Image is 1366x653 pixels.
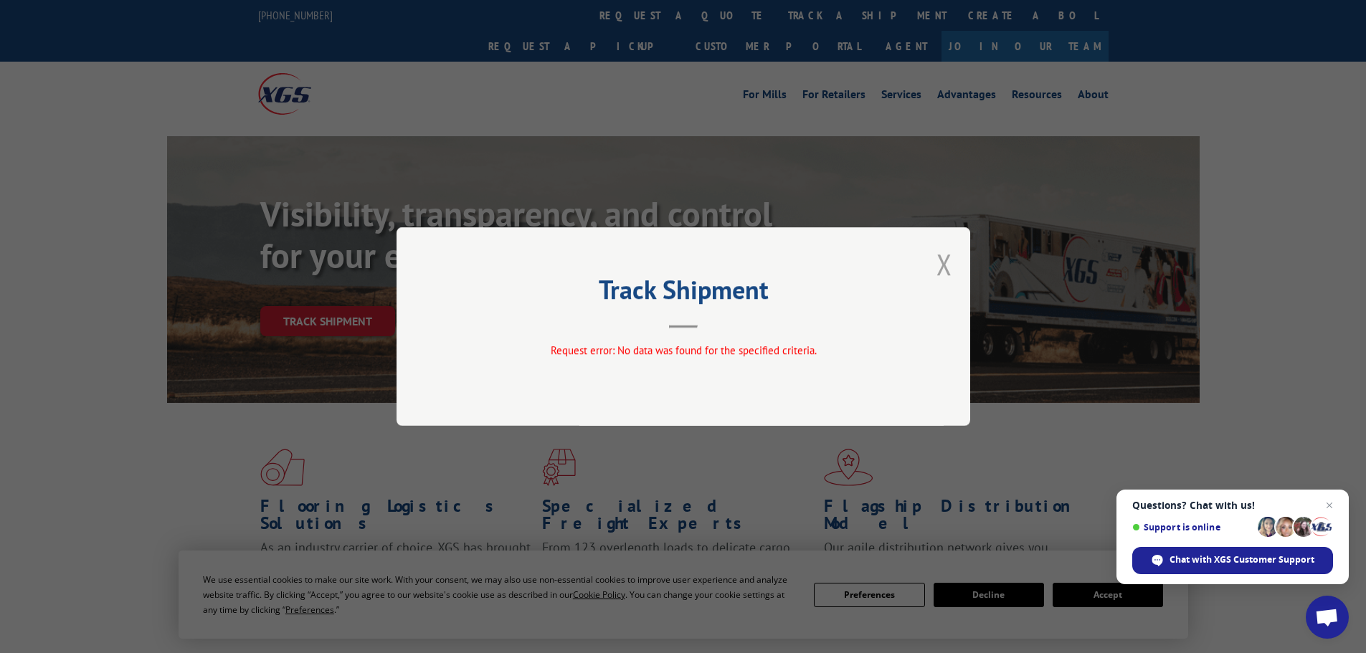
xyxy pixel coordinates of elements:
span: Chat with XGS Customer Support [1132,547,1333,574]
span: Request error: No data was found for the specified criteria. [550,343,816,357]
span: Questions? Chat with us! [1132,500,1333,511]
a: Open chat [1306,596,1349,639]
span: Support is online [1132,522,1253,533]
span: Chat with XGS Customer Support [1170,553,1314,566]
button: Close modal [936,245,952,283]
h2: Track Shipment [468,280,898,307]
